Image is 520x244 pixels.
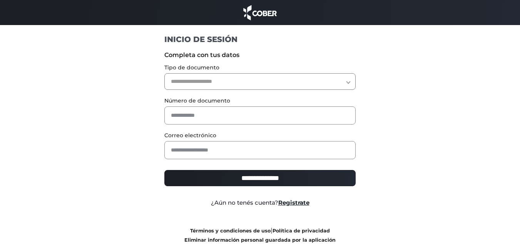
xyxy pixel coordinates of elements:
[159,199,361,207] div: ¿Aún no tenés cuenta?
[164,131,356,140] label: Correo electrónico
[164,64,356,72] label: Tipo de documento
[278,199,309,206] a: Registrate
[164,34,356,44] h1: INICIO DE SESIÓN
[184,237,336,243] a: Eliminar información personal guardada por la aplicación
[164,97,356,105] label: Número de documento
[241,4,279,21] img: cober_marca.png
[164,50,356,60] label: Completa con tus datos
[190,228,271,234] a: Términos y condiciones de uso
[273,228,330,234] a: Política de privacidad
